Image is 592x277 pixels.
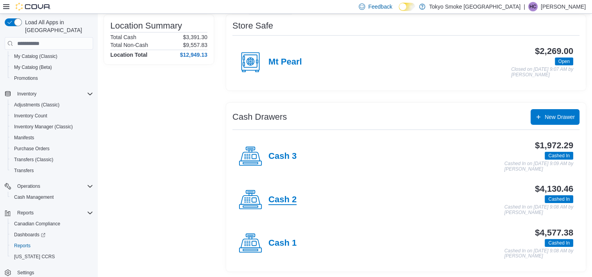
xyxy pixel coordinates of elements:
[11,122,76,131] a: Inventory Manager (Classic)
[110,21,182,31] h3: Location Summary
[22,18,93,34] span: Load All Apps in [GEOGRAPHIC_DATA]
[11,144,53,153] a: Purchase Orders
[548,152,570,159] span: Cashed In
[14,243,31,249] span: Reports
[14,208,37,218] button: Reports
[14,102,59,108] span: Adjustments (Classic)
[17,183,40,189] span: Operations
[545,152,573,160] span: Cashed In
[232,112,287,122] h3: Cash Drawers
[528,2,538,11] div: Heather Chafe
[535,47,573,56] h3: $2,269.00
[17,91,36,97] span: Inventory
[14,232,45,238] span: Dashboards
[232,21,273,31] h3: Store Safe
[11,230,49,239] a: Dashboards
[14,135,34,141] span: Manifests
[11,100,63,110] a: Adjustments (Classic)
[14,221,60,227] span: Canadian Compliance
[11,63,93,72] span: My Catalog (Beta)
[529,2,536,11] span: HC
[8,62,96,73] button: My Catalog (Beta)
[531,109,579,125] button: New Drawer
[11,111,93,121] span: Inventory Count
[11,155,56,164] a: Transfers (Classic)
[11,166,37,175] a: Transfers
[555,58,573,65] span: Open
[545,113,575,121] span: New Drawer
[183,34,207,40] p: $3,391.30
[11,133,93,142] span: Manifests
[558,58,570,65] span: Open
[110,34,136,40] h6: Total Cash
[399,3,415,11] input: Dark Mode
[11,219,63,228] a: Canadian Compliance
[14,182,93,191] span: Operations
[11,74,93,83] span: Promotions
[14,156,53,163] span: Transfers (Classic)
[11,52,61,61] a: My Catalog (Classic)
[8,132,96,143] button: Manifests
[17,210,34,216] span: Reports
[11,192,57,202] a: Cash Management
[535,184,573,194] h3: $4,130.46
[11,166,93,175] span: Transfers
[545,195,573,203] span: Cashed In
[268,238,297,248] h4: Cash 1
[8,99,96,110] button: Adjustments (Classic)
[110,52,148,58] h4: Location Total
[8,121,96,132] button: Inventory Manager (Classic)
[268,151,297,162] h4: Cash 3
[2,181,96,192] button: Operations
[14,146,50,152] span: Purchase Orders
[268,57,302,67] h4: Mt Pearl
[8,251,96,262] button: [US_STATE] CCRS
[524,2,525,11] p: |
[504,248,573,259] p: Cashed In on [DATE] 9:08 AM by [PERSON_NAME]
[180,52,207,58] h4: $12,949.13
[11,144,93,153] span: Purchase Orders
[110,42,148,48] h6: Total Non-Cash
[504,161,573,172] p: Cashed In on [DATE] 9:09 AM by [PERSON_NAME]
[11,241,93,250] span: Reports
[14,167,34,174] span: Transfers
[8,229,96,240] a: Dashboards
[511,67,573,77] p: Closed on [DATE] 9:07 AM by [PERSON_NAME]
[2,88,96,99] button: Inventory
[14,89,40,99] button: Inventory
[14,64,52,70] span: My Catalog (Beta)
[268,195,297,205] h4: Cash 2
[8,240,96,251] button: Reports
[8,218,96,229] button: Canadian Compliance
[183,42,207,48] p: $9,557.83
[429,2,521,11] p: Tokyo Smoke [GEOGRAPHIC_DATA]
[14,194,54,200] span: Cash Management
[14,208,93,218] span: Reports
[8,110,96,121] button: Inventory Count
[14,75,38,81] span: Promotions
[548,239,570,246] span: Cashed In
[545,239,573,247] span: Cashed In
[8,192,96,203] button: Cash Management
[541,2,586,11] p: [PERSON_NAME]
[14,53,58,59] span: My Catalog (Classic)
[14,89,93,99] span: Inventory
[11,230,93,239] span: Dashboards
[8,73,96,84] button: Promotions
[11,155,93,164] span: Transfers (Classic)
[11,192,93,202] span: Cash Management
[504,205,573,215] p: Cashed In on [DATE] 9:08 AM by [PERSON_NAME]
[14,182,43,191] button: Operations
[368,3,392,11] span: Feedback
[11,133,37,142] a: Manifests
[535,141,573,150] h3: $1,972.29
[8,51,96,62] button: My Catalog (Classic)
[14,254,55,260] span: [US_STATE] CCRS
[11,241,34,250] a: Reports
[11,100,93,110] span: Adjustments (Classic)
[14,113,47,119] span: Inventory Count
[8,165,96,176] button: Transfers
[11,252,93,261] span: Washington CCRS
[548,196,570,203] span: Cashed In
